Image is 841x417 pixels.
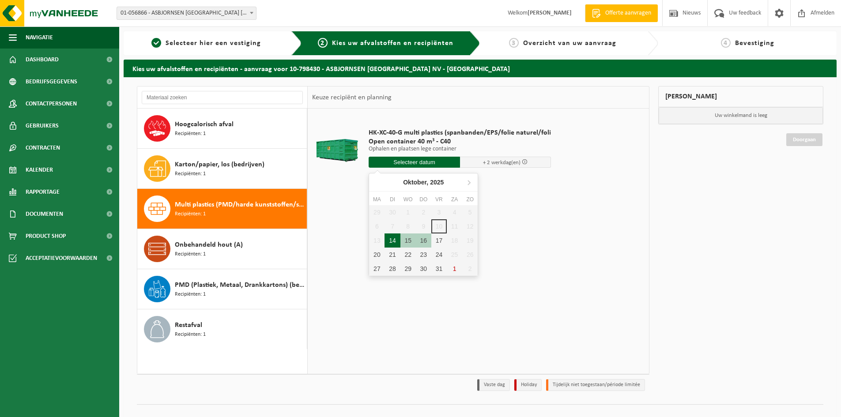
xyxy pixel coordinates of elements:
input: Selecteer datum [369,157,460,168]
li: Tijdelijk niet toegestaan/période limitée [546,379,645,391]
span: Recipiënten: 1 [175,130,206,138]
span: Recipiënten: 1 [175,250,206,259]
div: wo [400,195,416,204]
span: Open container 40 m³ - C40 [369,137,551,146]
strong: [PERSON_NAME] [528,10,572,16]
span: HK-XC-40-G multi plastics (spanbanden/EPS/folie naturel/foli [369,128,551,137]
span: Hoogcalorisch afval [175,119,234,130]
div: 22 [400,248,416,262]
span: Dashboard [26,49,59,71]
div: 29 [400,262,416,276]
a: 1Selecteer hier een vestiging [128,38,284,49]
div: 23 [416,248,431,262]
span: 1 [151,38,161,48]
span: Recipiënten: 1 [175,331,206,339]
span: Kalender [26,159,53,181]
div: 14 [385,233,400,248]
span: 01-056866 - ASBJORNSEN BELGIUM NV - WERVIK [117,7,256,20]
span: Acceptatievoorwaarden [26,247,97,269]
div: 27 [369,262,385,276]
span: 2 [318,38,328,48]
button: Multi plastics (PMD/harde kunststoffen/spanbanden/EPS/folie naturel/folie gemengd) Recipiënten: 1 [137,189,307,229]
span: PMD (Plastiek, Metaal, Drankkartons) (bedrijven) [175,280,305,290]
li: Holiday [514,379,542,391]
div: 31 [431,262,447,276]
span: Overzicht van uw aanvraag [523,40,616,47]
span: Contracten [26,137,60,159]
p: Uw winkelmand is leeg [659,107,823,124]
span: Product Shop [26,225,66,247]
span: Kies uw afvalstoffen en recipiënten [332,40,453,47]
span: Recipiënten: 1 [175,170,206,178]
a: Offerte aanvragen [585,4,658,22]
li: Vaste dag [477,379,510,391]
p: Ophalen en plaatsen lege container [369,146,551,152]
button: Hoogcalorisch afval Recipiënten: 1 [137,109,307,149]
span: Recipiënten: 1 [175,210,206,218]
button: Karton/papier, los (bedrijven) Recipiënten: 1 [137,149,307,189]
span: 01-056866 - ASBJORNSEN BELGIUM NV - WERVIK [117,7,256,19]
div: zo [462,195,478,204]
div: 20 [369,248,385,262]
button: Restafval Recipiënten: 1 [137,309,307,349]
div: 24 [431,248,447,262]
span: + 2 werkdag(en) [483,160,520,165]
div: 15 [400,233,416,248]
span: Bevestiging [735,40,774,47]
span: Bedrijfsgegevens [26,71,77,93]
div: Keuze recipiënt en planning [308,86,396,109]
span: Documenten [26,203,63,225]
div: za [447,195,462,204]
div: 17 [431,233,447,248]
div: 30 [416,262,431,276]
span: Recipiënten: 1 [175,290,206,299]
span: 4 [721,38,731,48]
span: Gebruikers [26,115,59,137]
span: 3 [509,38,519,48]
button: Onbehandeld hout (A) Recipiënten: 1 [137,229,307,269]
div: 21 [385,248,400,262]
span: Onbehandeld hout (A) [175,240,243,250]
div: vr [431,195,447,204]
span: Offerte aanvragen [603,9,653,18]
span: Selecteer hier een vestiging [166,40,261,47]
span: Multi plastics (PMD/harde kunststoffen/spanbanden/EPS/folie naturel/folie gemengd) [175,199,305,210]
button: PMD (Plastiek, Metaal, Drankkartons) (bedrijven) Recipiënten: 1 [137,269,307,309]
div: Oktober, [400,175,447,189]
div: di [385,195,400,204]
div: 16 [416,233,431,248]
span: Restafval [175,320,202,331]
span: Rapportage [26,181,60,203]
span: Contactpersonen [26,93,77,115]
input: Materiaal zoeken [142,91,303,104]
div: [PERSON_NAME] [658,86,823,107]
a: Doorgaan [786,133,822,146]
span: Navigatie [26,26,53,49]
h2: Kies uw afvalstoffen en recipiënten - aanvraag voor 10-798430 - ASBJORNSEN [GEOGRAPHIC_DATA] NV -... [124,60,837,77]
i: 2025 [430,179,444,185]
div: 28 [385,262,400,276]
div: ma [369,195,385,204]
div: do [416,195,431,204]
span: Karton/papier, los (bedrijven) [175,159,264,170]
